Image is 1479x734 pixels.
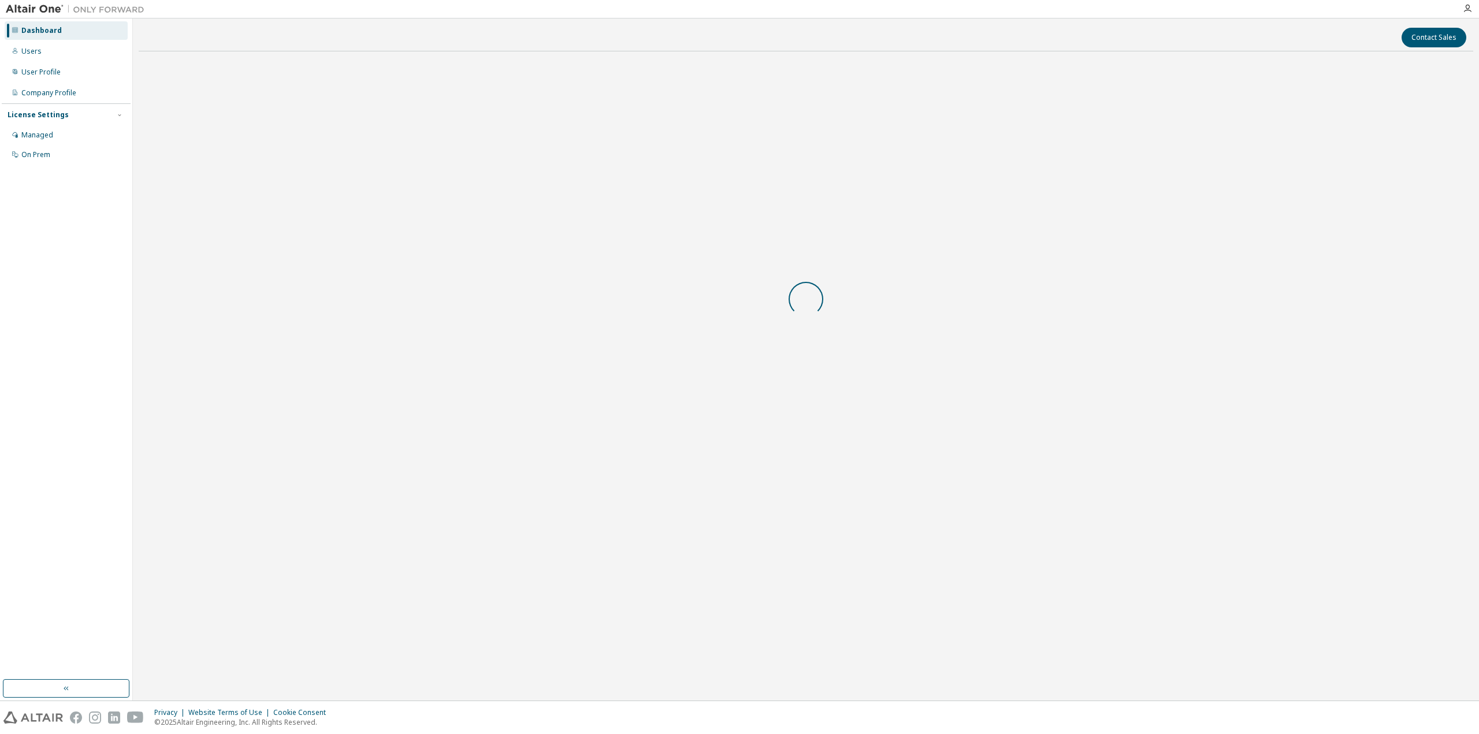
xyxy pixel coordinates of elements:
div: License Settings [8,110,69,120]
div: User Profile [21,68,61,77]
img: Altair One [6,3,150,15]
div: On Prem [21,150,50,159]
div: Company Profile [21,88,76,98]
img: altair_logo.svg [3,711,63,724]
div: Managed [21,131,53,140]
img: instagram.svg [89,711,101,724]
div: Privacy [154,708,188,717]
div: Users [21,47,42,56]
img: facebook.svg [70,711,82,724]
div: Cookie Consent [273,708,333,717]
img: linkedin.svg [108,711,120,724]
div: Dashboard [21,26,62,35]
button: Contact Sales [1402,28,1466,47]
div: Website Terms of Use [188,708,273,717]
img: youtube.svg [127,711,144,724]
p: © 2025 Altair Engineering, Inc. All Rights Reserved. [154,717,333,727]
